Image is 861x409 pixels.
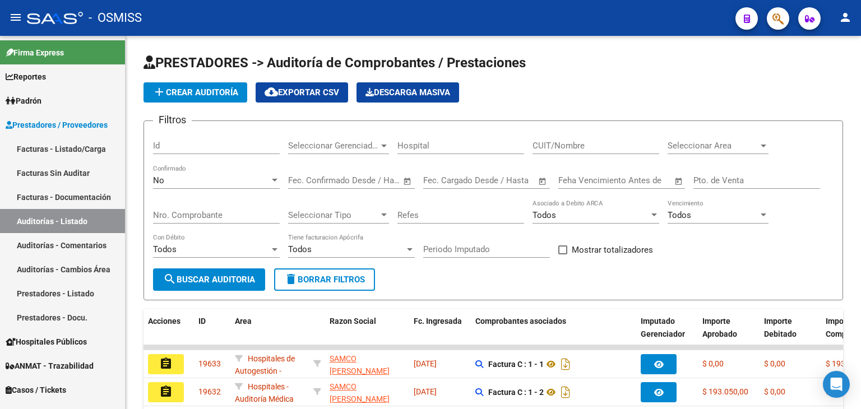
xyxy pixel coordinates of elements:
span: Crear Auditoría [152,87,238,97]
span: SAMCO [PERSON_NAME] [330,354,390,376]
datatable-header-cell: Area [230,309,309,359]
span: Imputado Gerenciador [641,317,685,338]
datatable-header-cell: Comprobantes asociados [471,309,636,359]
datatable-header-cell: Importe Debitado [760,309,821,359]
div: - 30717679268 [330,352,405,376]
span: Todos [288,244,312,254]
span: Hospitales Públicos [6,336,87,348]
span: Reportes [6,71,46,83]
button: Buscar Auditoria [153,268,265,291]
input: End date [335,175,389,185]
app-download-masive: Descarga masiva de comprobantes (adjuntos) [357,82,459,103]
span: Seleccionar Area [668,141,758,151]
datatable-header-cell: Razon Social [325,309,409,359]
span: 19633 [198,359,221,368]
span: [DATE] [414,359,437,368]
mat-icon: delete [284,272,298,286]
mat-icon: person [839,11,852,24]
span: $ 0,00 [764,359,785,368]
button: Open calendar [673,175,686,188]
div: - 30717679268 [330,380,405,404]
span: Hospitales de Autogestión - Afiliaciones [235,354,295,389]
button: Descarga Masiva [357,82,459,103]
span: [DATE] [414,387,437,396]
span: Comprobantes asociados [475,317,566,326]
datatable-header-cell: Acciones [143,309,194,359]
span: Mostrar totalizadores [572,243,653,257]
datatable-header-cell: Importe Aprobado [698,309,760,359]
span: Firma Express [6,47,64,59]
button: Open calendar [536,175,549,188]
span: Importe Debitado [764,317,797,338]
input: Start date [288,175,325,185]
span: $ 0,00 [764,387,785,396]
span: Todos [153,244,177,254]
h3: Filtros [153,112,192,128]
span: Importe Aprobado [702,317,737,338]
strong: Factura C : 1 - 1 [488,360,544,369]
span: 19632 [198,387,221,396]
span: ID [198,317,206,326]
div: Open Intercom Messenger [823,371,850,398]
span: Exportar CSV [265,87,339,97]
span: $ 193.050,00 [702,387,748,396]
button: Open calendar [401,175,414,188]
span: Razon Social [330,317,376,326]
span: Descarga Masiva [365,87,450,97]
i: Descargar documento [558,383,573,401]
span: Buscar Auditoria [163,275,255,285]
span: Borrar Filtros [284,275,365,285]
span: No [153,175,164,185]
mat-icon: assignment [159,385,173,398]
span: PRESTADORES -> Auditoría de Comprobantes / Prestaciones [143,55,526,71]
datatable-header-cell: ID [194,309,230,359]
span: SAMCO [PERSON_NAME] [330,382,390,404]
span: Todos [668,210,691,220]
datatable-header-cell: Fc. Ingresada [409,309,471,359]
i: Descargar documento [558,355,573,373]
input: End date [470,175,524,185]
span: $ 0,00 [702,359,724,368]
mat-icon: assignment [159,357,173,370]
span: Todos [533,210,556,220]
mat-icon: cloud_download [265,85,278,99]
strong: Factura C : 1 - 2 [488,388,544,397]
span: Prestadores / Proveedores [6,119,108,131]
span: Seleccionar Gerenciador [288,141,379,151]
span: Hospitales - Auditoría Médica [235,382,294,404]
mat-icon: add [152,85,166,99]
span: Acciones [148,317,180,326]
input: Start date [423,175,460,185]
button: Crear Auditoría [143,82,247,103]
span: Padrón [6,95,41,107]
span: Area [235,317,252,326]
span: Fc. Ingresada [414,317,462,326]
span: Seleccionar Tipo [288,210,379,220]
mat-icon: menu [9,11,22,24]
mat-icon: search [163,272,177,286]
button: Borrar Filtros [274,268,375,291]
datatable-header-cell: Imputado Gerenciador [636,309,698,359]
span: Casos / Tickets [6,384,66,396]
span: ANMAT - Trazabilidad [6,360,94,372]
span: - OSMISS [89,6,142,30]
button: Exportar CSV [256,82,348,103]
